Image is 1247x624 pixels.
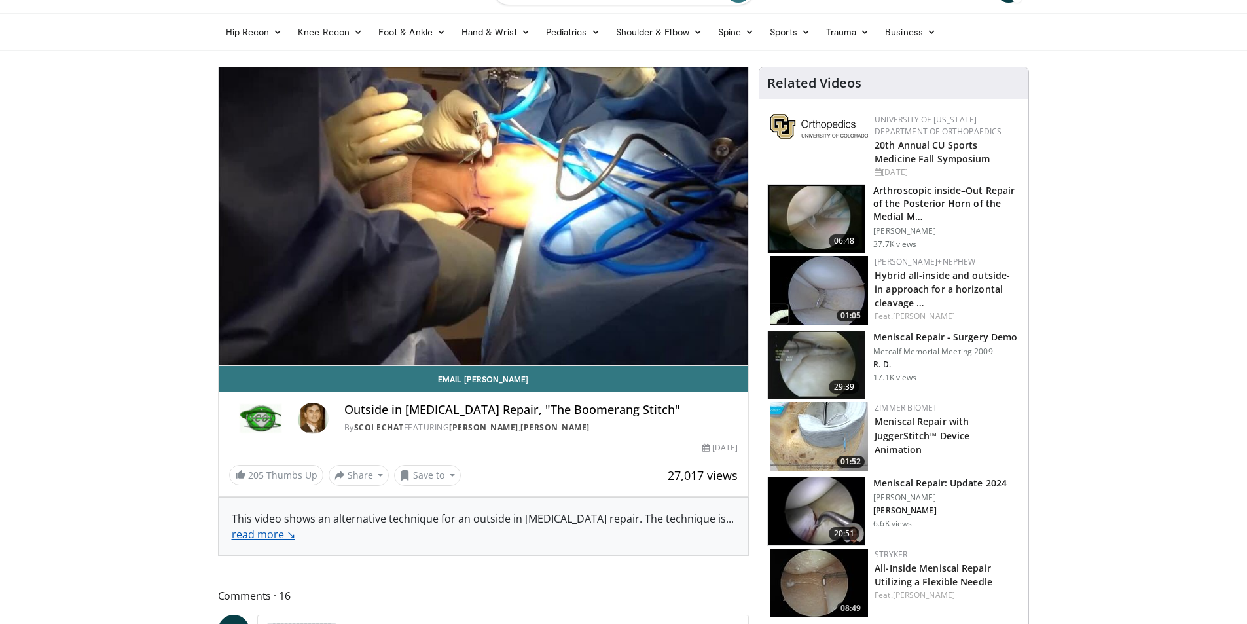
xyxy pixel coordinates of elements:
img: 364c13b8-bf65-400b-a941-5a4a9c158216.150x105_q85_crop-smart_upscale.jpg [770,256,868,325]
a: 01:05 [770,256,868,325]
span: 06:48 [829,234,860,248]
a: [PERSON_NAME] [893,589,955,600]
p: 37.7K views [873,239,916,249]
button: Save to [394,465,461,486]
h4: Outside in [MEDICAL_DATA] Repair, "The Boomerang Stitch" [344,403,738,417]
a: Stryker [875,549,907,560]
a: 205 Thumbs Up [229,465,323,485]
a: [PERSON_NAME]+Nephew [875,256,975,267]
a: University of [US_STATE] Department of Orthopaedics [875,114,1002,137]
span: 20:51 [829,527,860,540]
p: Metcalf Memorial Meeting 2009 [873,346,1017,357]
span: ... [232,511,734,541]
a: 29:39 Meniscal Repair - Surgery Demo Metcalf Memorial Meeting 2009 R. D. 17.1K views [767,331,1021,400]
a: 20:51 Meniscal Repair: Update 2024 [PERSON_NAME] [PERSON_NAME] 6.6K views [767,477,1021,546]
a: All-Inside Meniscal Repair Utilizing a Flexible Needle [875,562,992,588]
a: 08:49 [770,549,868,617]
a: 01:52 [770,402,868,471]
h4: Related Videos [767,75,861,91]
div: [DATE] [875,166,1018,178]
h3: Arthroscopic inside–Out Repair of the Posterior Horn of the Medial M… [873,184,1021,223]
img: Avatar [297,403,329,434]
img: 50c219b3-c08f-4b6c-9bf8-c5ca6333d247.150x105_q85_crop-smart_upscale.jpg [770,402,868,471]
div: By FEATURING , [344,422,738,433]
p: R. D. [873,359,1017,370]
span: Comments 16 [218,587,750,604]
a: Meniscal Repair with JuggerStitch™ Device Animation [875,415,969,455]
a: Hip Recon [218,19,291,45]
p: [PERSON_NAME] [873,226,1021,236]
a: read more ↘ [232,527,295,541]
img: hunt_3.png.150x105_q85_crop-smart_upscale.jpg [768,331,865,399]
p: 6.6K views [873,519,912,529]
a: [PERSON_NAME] [520,422,590,433]
span: 01:05 [837,310,865,321]
a: Shoulder & Elbow [608,19,710,45]
a: [PERSON_NAME] [893,310,955,321]
a: Trauma [818,19,878,45]
a: SCOI eChat [354,422,404,433]
span: 08:49 [837,602,865,614]
img: 355603a8-37da-49b6-856f-e00d7e9307d3.png.150x105_q85_autocrop_double_scale_upscale_version-0.2.png [770,114,868,139]
video-js: Video Player [219,67,749,366]
img: SCOI eChat [229,403,292,434]
img: baen_1.png.150x105_q85_crop-smart_upscale.jpg [768,185,865,253]
div: [DATE] [702,442,738,454]
span: 29:39 [829,380,860,394]
a: Sports [762,19,818,45]
a: Hybrid all-inside and outside-in approach for a horizontal cleavage … [875,269,1010,309]
img: 106a3a39-ec7f-4e65-a126-9a23cf1eacd5.150x105_q85_crop-smart_upscale.jpg [768,477,865,545]
span: 01:52 [837,456,865,468]
div: Feat. [875,589,1018,601]
p: [PERSON_NAME] [873,505,1007,516]
div: This video shows an alternative technique for an outside in [MEDICAL_DATA] repair. The technique is [232,511,736,542]
h3: Meniscal Repair - Surgery Demo [873,331,1017,344]
a: 20th Annual CU Sports Medicine Fall Symposium [875,139,990,165]
button: Share [329,465,389,486]
p: [PERSON_NAME] [873,492,1007,503]
a: Foot & Ankle [370,19,454,45]
h3: Meniscal Repair: Update 2024 [873,477,1007,490]
img: 1c2750b8-5e5e-4220-9de8-d61e1844207f.150x105_q85_crop-smart_upscale.jpg [770,549,868,617]
span: 205 [248,469,264,481]
div: Feat. [875,310,1018,322]
a: Hand & Wrist [454,19,538,45]
a: 06:48 Arthroscopic inside–Out Repair of the Posterior Horn of the Medial M… [PERSON_NAME] 37.7K v... [767,184,1021,253]
a: Business [877,19,944,45]
a: Spine [710,19,762,45]
a: Email [PERSON_NAME] [219,366,749,392]
p: 17.1K views [873,373,916,383]
a: Zimmer Biomet [875,402,937,413]
span: 27,017 views [668,468,738,483]
a: Pediatrics [538,19,608,45]
a: [PERSON_NAME] [449,422,518,433]
a: Knee Recon [290,19,370,45]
